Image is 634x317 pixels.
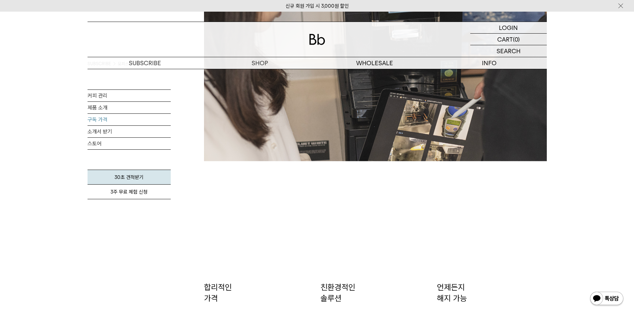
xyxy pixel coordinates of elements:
[286,3,349,9] a: 신규 회원 가입 시 3,000원 할인
[589,291,624,307] img: 카카오톡 채널 1:1 채팅 버튼
[88,57,202,69] a: SUBSCRIBE
[309,34,325,45] img: 로고
[88,90,171,101] a: 커피 관리
[88,138,171,149] a: 스토어
[432,57,547,69] p: INFO
[437,282,547,304] p: 언제든지 해지 가능
[320,282,430,304] p: 친환경적인 솔루션
[497,34,513,45] p: CART
[88,114,171,125] a: 구독 가격
[499,22,518,33] p: LOGIN
[470,34,547,45] a: CART (0)
[317,57,432,69] p: WHOLESALE
[202,57,317,69] a: SHOP
[88,126,171,137] a: 소개서 받기
[88,102,171,113] a: 제품 소개
[497,45,521,57] p: SEARCH
[204,282,314,304] p: 합리적인 가격
[88,170,171,185] a: 30초 견적받기
[470,22,547,34] a: LOGIN
[88,185,171,199] a: 3주 무료 체험 신청
[513,34,520,45] p: (0)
